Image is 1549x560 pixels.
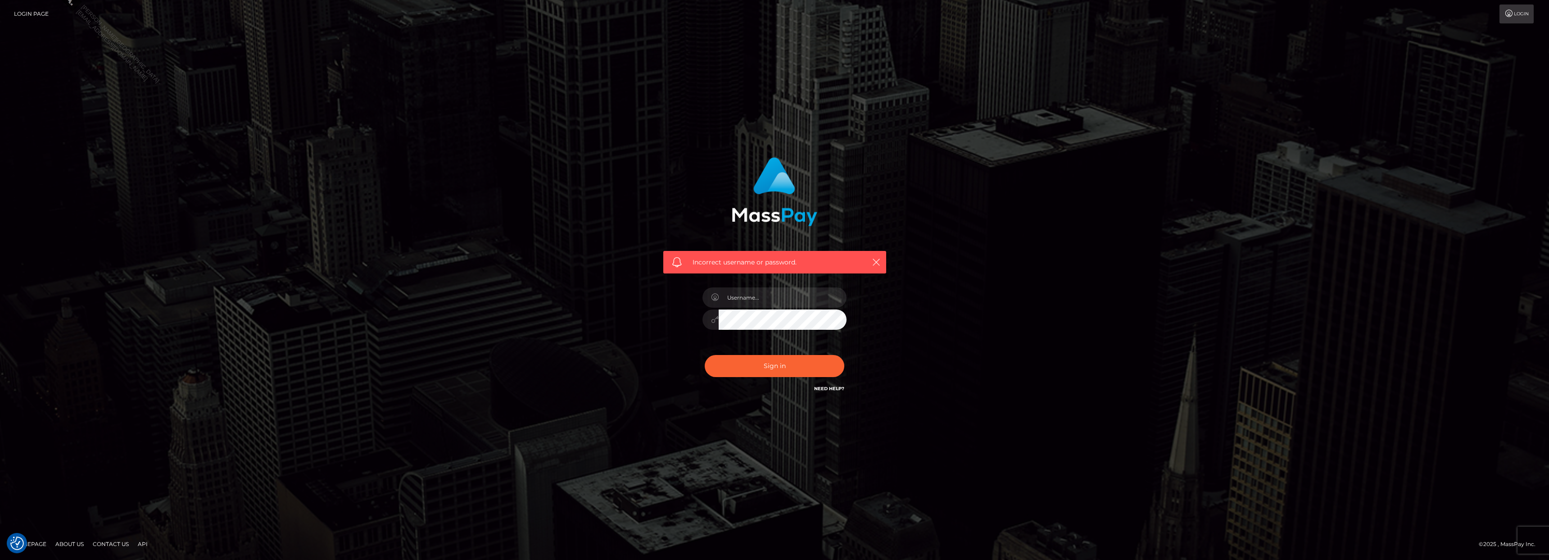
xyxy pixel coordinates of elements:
a: API [134,537,151,551]
a: About Us [52,537,87,551]
a: Login Page [14,5,49,23]
img: Revisit consent button [10,537,24,550]
a: Need Help? [814,386,844,392]
button: Sign in [705,355,844,377]
img: MassPay Login [732,157,817,226]
a: Homepage [10,537,50,551]
input: Username... [719,287,847,308]
span: Incorrect username or password. [693,258,857,267]
a: Login [1499,5,1534,23]
a: Contact Us [89,537,132,551]
div: © 2025 , MassPay Inc. [1479,539,1542,549]
button: Consent Preferences [10,537,24,550]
